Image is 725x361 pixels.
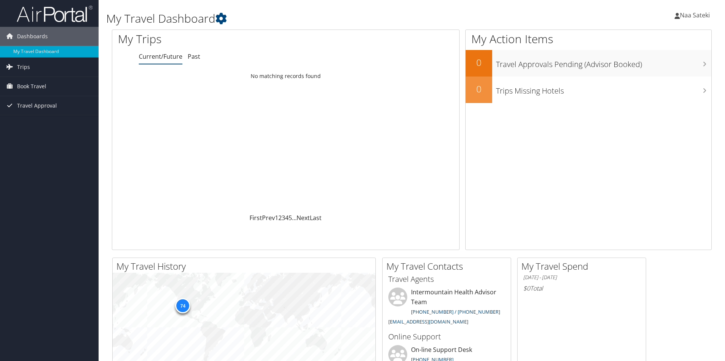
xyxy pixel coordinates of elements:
span: … [292,214,297,222]
h2: My Travel Contacts [386,260,511,273]
a: 3 [282,214,285,222]
h3: Online Support [388,331,505,342]
h3: Trips Missing Hotels [496,82,711,96]
h2: 0 [466,83,492,95]
span: Dashboards [17,27,48,46]
a: Prev [262,214,275,222]
a: 4 [285,214,289,222]
span: Travel Approval [17,96,57,115]
span: Naa Sateki [680,11,710,19]
a: [EMAIL_ADDRESS][DOMAIN_NAME] [388,318,468,325]
h2: My Travel Spend [521,260,646,273]
h3: Travel Approvals Pending (Advisor Booked) [496,55,711,70]
h2: 0 [466,56,492,69]
h6: Total [523,284,640,292]
span: Trips [17,58,30,77]
a: 2 [278,214,282,222]
h3: Travel Agents [388,274,505,284]
a: Current/Future [139,52,182,61]
h2: My Travel History [116,260,375,273]
a: Next [297,214,310,222]
a: 0Trips Missing Hotels [466,77,711,103]
h1: My Travel Dashboard [106,11,514,27]
a: 1 [275,214,278,222]
span: Book Travel [17,77,46,96]
a: Last [310,214,322,222]
h6: [DATE] - [DATE] [523,274,640,281]
td: No matching records found [112,69,459,83]
li: Intermountain Health Advisor Team [384,288,509,328]
h1: My Trips [118,31,309,47]
span: $0 [523,284,530,292]
a: 0Travel Approvals Pending (Advisor Booked) [466,50,711,77]
div: 74 [175,298,190,313]
h1: My Action Items [466,31,711,47]
a: 5 [289,214,292,222]
a: Past [188,52,200,61]
img: airportal-logo.png [17,5,93,23]
a: Naa Sateki [675,4,717,27]
a: First [250,214,262,222]
a: [PHONE_NUMBER] / [PHONE_NUMBER] [411,308,500,315]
